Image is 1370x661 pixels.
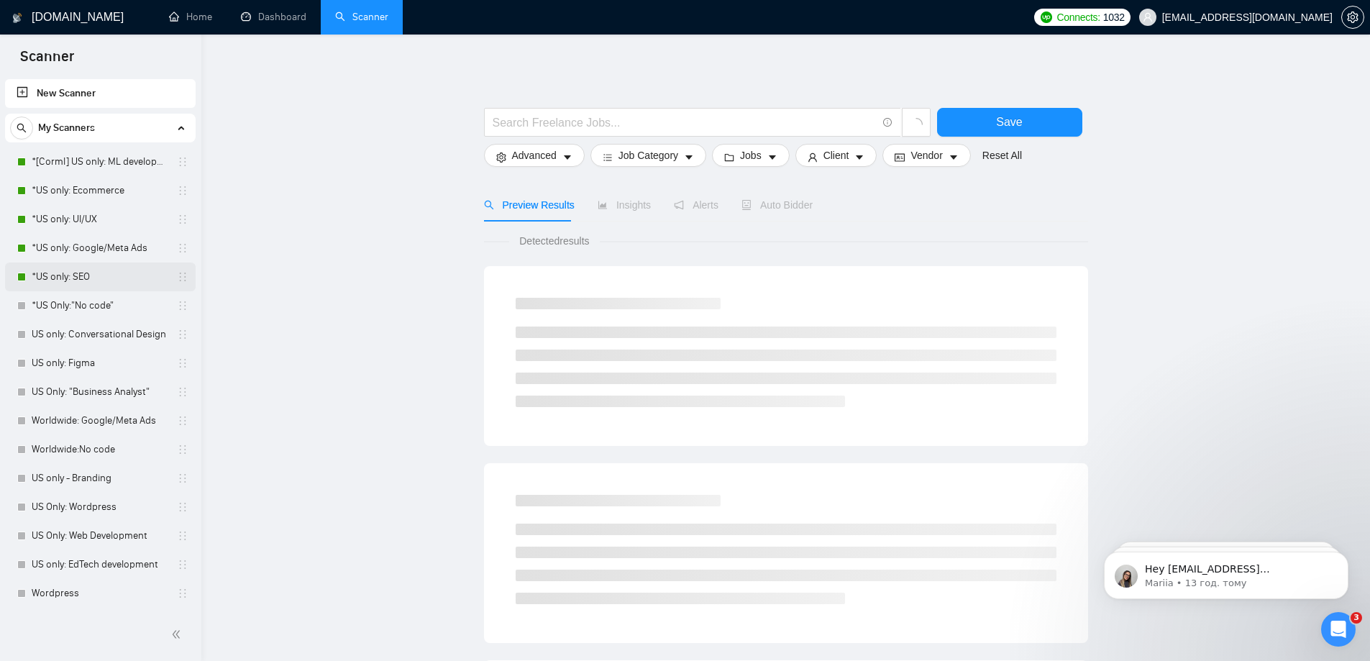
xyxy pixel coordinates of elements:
span: 1032 [1103,9,1125,25]
a: searchScanner [335,11,388,23]
span: holder [177,588,188,599]
a: US only: Figma [32,349,168,378]
span: holder [177,242,188,254]
button: search [10,117,33,140]
span: caret-down [562,152,572,163]
span: Connects: [1056,9,1100,25]
span: loading [910,118,923,131]
a: Ed Tech [32,608,168,637]
span: holder [177,415,188,427]
span: holder [177,386,188,398]
span: Vendor [910,147,942,163]
span: Advanced [512,147,557,163]
span: Client [823,147,849,163]
span: holder [177,300,188,311]
a: Wordpress [32,579,168,608]
span: holder [177,271,188,283]
iframe: Intercom notifications повідомлення [1082,521,1370,622]
span: Auto Bidder [741,199,813,211]
span: My Scanners [38,114,95,142]
a: Worldwide: Google/Meta Ads [32,406,168,435]
span: holder [177,214,188,225]
a: *US only: UI/UX [32,205,168,234]
span: search [484,200,494,210]
span: holder [177,156,188,168]
span: holder [177,501,188,513]
span: setting [1342,12,1364,23]
a: New Scanner [17,79,184,108]
a: Worldwide:No code [32,435,168,464]
span: Job Category [618,147,678,163]
input: Search Freelance Jobs... [493,114,877,132]
span: holder [177,444,188,455]
span: caret-down [767,152,777,163]
span: holder [177,357,188,369]
p: Message from Mariia, sent 13 год. тому [63,55,248,68]
a: homeHome [169,11,212,23]
a: setting [1341,12,1364,23]
button: setting [1341,6,1364,29]
a: *US only: SEO [32,263,168,291]
img: upwork-logo.png [1041,12,1052,23]
span: caret-down [854,152,864,163]
a: US Only: Web Development [32,521,168,550]
span: Preview Results [484,199,575,211]
span: bars [603,152,613,163]
button: barsJob Categorycaret-down [590,144,706,167]
span: holder [177,329,188,340]
span: Insights [598,199,651,211]
span: caret-down [684,152,694,163]
iframe: Intercom live chat [1321,612,1356,647]
span: holder [177,473,188,484]
a: US only: Conversational Design [32,320,168,349]
a: Reset All [982,147,1022,163]
a: US only: EdTech development [32,550,168,579]
span: robot [741,200,752,210]
span: double-left [171,627,186,642]
a: *US Only:"No code" [32,291,168,320]
a: *US only: Ecommerce [32,176,168,205]
span: area-chart [598,200,608,210]
button: idcardVendorcaret-down [882,144,970,167]
a: US Only: Wordpress [32,493,168,521]
span: user [1143,12,1153,22]
a: *US only: Google/Meta Ads [32,234,168,263]
span: search [11,123,32,133]
span: folder [724,152,734,163]
span: notification [674,200,684,210]
button: Save [937,108,1082,137]
span: holder [177,530,188,542]
span: Alerts [674,199,718,211]
button: userClientcaret-down [795,144,877,167]
span: user [808,152,818,163]
a: US Only: "Business Analyst" [32,378,168,406]
li: New Scanner [5,79,196,108]
span: Detected results [509,233,599,249]
a: dashboardDashboard [241,11,306,23]
span: Save [996,113,1022,131]
img: logo [12,6,22,29]
span: Jobs [740,147,762,163]
span: setting [496,152,506,163]
span: idcard [895,152,905,163]
span: info-circle [883,118,892,127]
span: holder [177,185,188,196]
span: holder [177,559,188,570]
button: settingAdvancedcaret-down [484,144,585,167]
span: caret-down [949,152,959,163]
span: Hey [EMAIL_ADDRESS][DOMAIN_NAME], Looks like your Upwork agency Norml Studio ran out of connects.... [63,42,248,239]
span: 3 [1351,612,1362,624]
span: Scanner [9,46,86,76]
button: folderJobscaret-down [712,144,790,167]
a: *[Corml] US only: ML development [32,147,168,176]
a: US only - Branding [32,464,168,493]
